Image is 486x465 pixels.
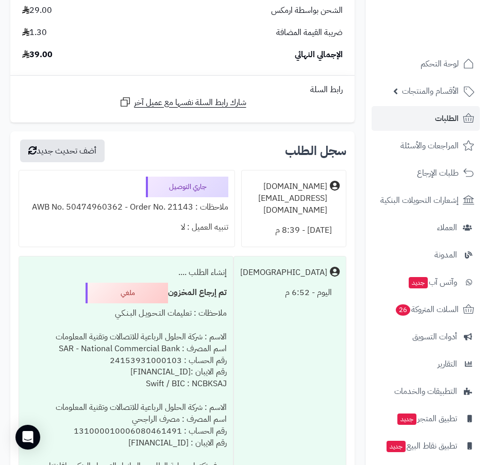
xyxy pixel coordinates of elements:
[372,51,480,76] a: لوحة التحكم
[409,277,428,288] span: جديد
[394,384,457,399] span: التطبيقات والخدمات
[372,133,480,158] a: المراجعات والأسئلة
[438,357,457,371] span: التقارير
[395,302,459,317] span: السلات المتروكة
[372,106,480,131] a: الطلبات
[86,283,168,303] div: ملغي
[400,139,459,153] span: المراجعات والأسئلة
[372,434,480,458] a: تطبيق نقاط البيعجديد
[435,111,459,126] span: الطلبات
[408,275,457,289] span: وآتس آب
[22,49,53,61] span: 39.00
[372,243,480,267] a: المدونة
[25,197,228,217] div: ملاحظات : AWB No. 50474960362 - Order No. 21143
[22,5,52,16] span: 29.00
[25,263,227,283] div: إنشاء الطلب ....
[276,27,343,39] span: ضريبة القيمة المضافة
[14,84,350,96] div: رابط السلة
[168,286,227,299] b: تم إرجاع المخزون
[295,49,343,61] span: الإجمالي النهائي
[387,441,406,452] span: جديد
[248,181,327,216] div: [DOMAIN_NAME][EMAIL_ADDRESS][DOMAIN_NAME]
[372,215,480,240] a: العملاء
[240,267,327,279] div: [DEMOGRAPHIC_DATA]
[380,193,459,208] span: إشعارات التحويلات البنكية
[146,177,228,197] div: جاري التوصيل
[372,188,480,213] a: إشعارات التحويلات البنكية
[271,5,343,16] span: الشحن بواسطة ارمكس
[386,439,457,453] span: تطبيق نقاط البيع
[372,352,480,376] a: التقارير
[416,21,476,43] img: logo-2.png
[20,140,105,162] button: أضف تحديث جديد
[421,57,459,71] span: لوحة التحكم
[134,97,246,109] span: شارك رابط السلة نفسها مع عميل آخر
[402,84,459,98] span: الأقسام والمنتجات
[434,248,457,262] span: المدونة
[22,27,47,39] span: 1.30
[25,217,228,237] div: تنبيه العميل : لا
[372,324,480,349] a: أدوات التسويق
[372,161,480,185] a: طلبات الإرجاع
[372,297,480,322] a: السلات المتروكة26
[372,406,480,431] a: تطبيق المتجرجديد
[417,166,459,180] span: طلبات الإرجاع
[412,330,457,344] span: أدوات التسويق
[240,283,340,303] div: اليوم - 6:52 م
[119,96,246,109] a: شارك رابط السلة نفسها مع عميل آخر
[248,220,340,240] div: [DATE] - 8:39 م
[397,414,416,425] span: جديد
[15,425,40,450] div: Open Intercom Messenger
[396,411,457,426] span: تطبيق المتجر
[285,145,346,157] h3: سجل الطلب
[372,379,480,404] a: التطبيقات والخدمات
[395,304,410,316] span: 26
[437,220,457,235] span: العملاء
[372,270,480,295] a: وآتس آبجديد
